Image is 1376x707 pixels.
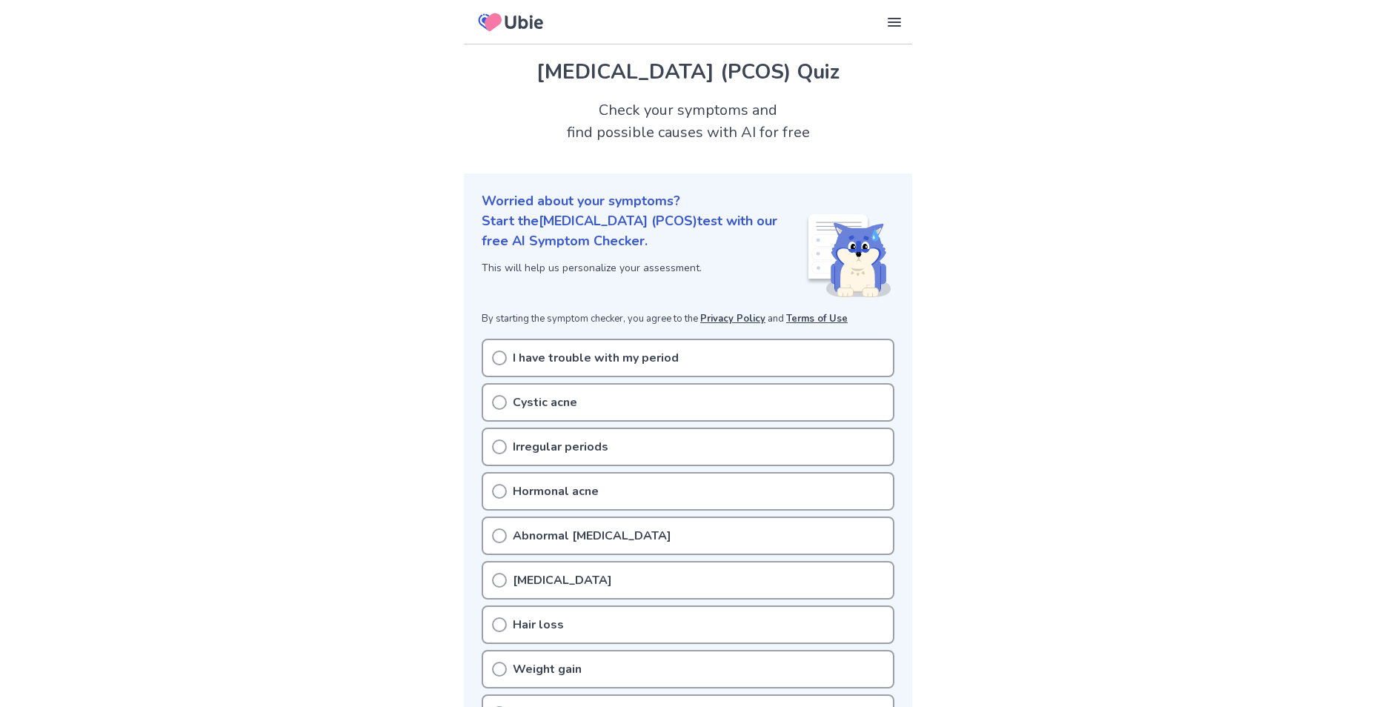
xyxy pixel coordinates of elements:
p: Abnormal [MEDICAL_DATA] [513,527,671,545]
a: Privacy Policy [700,312,765,325]
p: [MEDICAL_DATA] [513,571,612,589]
p: By starting the symptom checker, you agree to the and [482,312,894,327]
p: Worried about your symptoms? [482,191,894,211]
p: This will help us personalize your assessment. [482,260,805,276]
h1: [MEDICAL_DATA] (PCOS) Quiz [482,56,894,87]
p: Weight gain [513,660,582,678]
p: Hormonal acne [513,482,599,500]
p: I have trouble with my period [513,349,679,367]
p: Hair loss [513,616,564,634]
h2: Check your symptoms and find possible causes with AI for free [464,99,912,144]
img: Shiba [805,214,891,297]
p: Irregular periods [513,438,608,456]
p: Start the [MEDICAL_DATA] (PCOS) test with our free AI Symptom Checker. [482,211,805,251]
a: Terms of Use [786,312,848,325]
p: Cystic acne [513,394,577,411]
